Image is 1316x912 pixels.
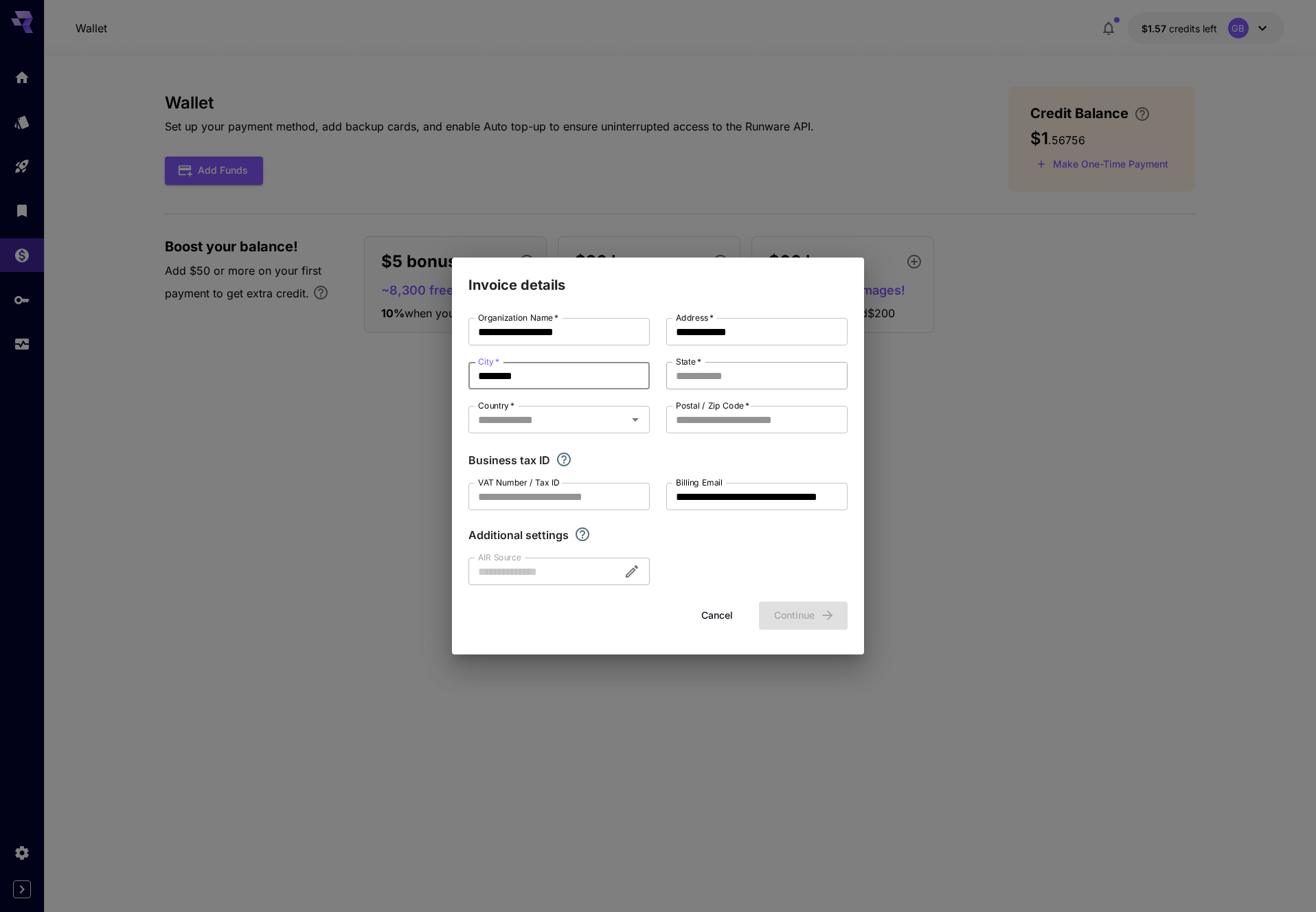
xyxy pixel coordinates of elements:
svg: If you are a business tax registrant, please enter your business tax ID here. [556,451,572,468]
label: Organization Name [478,312,558,323]
svg: Explore additional customization settings [574,526,591,543]
label: AIR Source [478,551,521,563]
label: City [478,356,499,367]
h2: Invoice details [452,258,864,296]
p: Additional settings [468,527,569,543]
label: VAT Number / Tax ID [478,477,560,488]
label: Country [478,400,514,411]
button: Cancel [686,602,748,630]
label: State [676,356,701,367]
label: Billing Email [676,477,723,488]
label: Postal / Zip Code [676,400,749,411]
button: Open [626,410,645,429]
label: Address [676,312,714,323]
p: Business tax ID [468,452,550,468]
